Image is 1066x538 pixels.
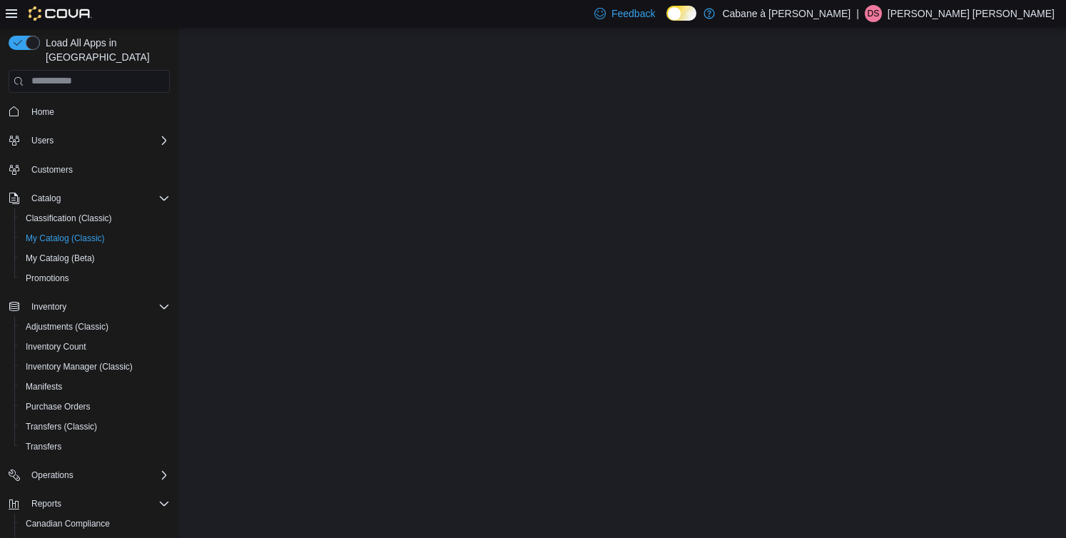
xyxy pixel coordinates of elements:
[26,495,170,512] span: Reports
[26,190,66,207] button: Catalog
[26,103,170,121] span: Home
[20,338,170,355] span: Inventory Count
[26,161,170,178] span: Customers
[611,6,655,21] span: Feedback
[29,6,92,21] img: Cova
[26,341,86,352] span: Inventory Count
[20,378,170,395] span: Manifests
[20,318,170,335] span: Adjustments (Classic)
[20,515,116,532] a: Canadian Compliance
[20,438,67,455] a: Transfers
[14,417,176,437] button: Transfers (Classic)
[31,135,54,146] span: Users
[26,441,61,452] span: Transfers
[26,381,62,392] span: Manifests
[20,358,138,375] a: Inventory Manager (Classic)
[26,518,110,529] span: Canadian Compliance
[14,377,176,397] button: Manifests
[20,515,170,532] span: Canadian Compliance
[20,418,170,435] span: Transfers (Classic)
[26,213,112,224] span: Classification (Classic)
[14,337,176,357] button: Inventory Count
[26,190,170,207] span: Catalog
[26,495,67,512] button: Reports
[26,361,133,372] span: Inventory Manager (Classic)
[20,250,101,267] a: My Catalog (Beta)
[26,298,170,315] span: Inventory
[14,357,176,377] button: Inventory Manager (Classic)
[26,132,170,149] span: Users
[20,398,96,415] a: Purchase Orders
[20,318,114,335] a: Adjustments (Classic)
[20,338,92,355] a: Inventory Count
[31,498,61,509] span: Reports
[26,467,79,484] button: Operations
[14,514,176,534] button: Canadian Compliance
[856,5,859,22] p: |
[666,6,696,21] input: Dark Mode
[26,273,69,284] span: Promotions
[31,301,66,313] span: Inventory
[14,248,176,268] button: My Catalog (Beta)
[26,233,105,244] span: My Catalog (Classic)
[14,208,176,228] button: Classification (Classic)
[20,438,170,455] span: Transfers
[20,230,111,247] a: My Catalog (Classic)
[14,228,176,248] button: My Catalog (Classic)
[26,467,170,484] span: Operations
[3,159,176,180] button: Customers
[3,131,176,151] button: Users
[14,317,176,337] button: Adjustments (Classic)
[722,5,851,22] p: Cabane à [PERSON_NAME]
[26,132,59,149] button: Users
[14,397,176,417] button: Purchase Orders
[26,401,91,412] span: Purchase Orders
[3,494,176,514] button: Reports
[26,103,60,121] a: Home
[40,36,170,64] span: Load All Apps in [GEOGRAPHIC_DATA]
[20,210,170,227] span: Classification (Classic)
[20,398,170,415] span: Purchase Orders
[26,421,97,432] span: Transfers (Classic)
[31,193,61,204] span: Catalog
[3,465,176,485] button: Operations
[20,250,170,267] span: My Catalog (Beta)
[31,164,73,176] span: Customers
[31,470,73,481] span: Operations
[20,230,170,247] span: My Catalog (Classic)
[888,5,1055,22] p: [PERSON_NAME] [PERSON_NAME]
[14,268,176,288] button: Promotions
[20,418,103,435] a: Transfers (Classic)
[20,210,118,227] a: Classification (Classic)
[31,106,54,118] span: Home
[14,437,176,457] button: Transfers
[867,5,879,22] span: DS
[3,188,176,208] button: Catalog
[865,5,882,22] div: Drake Seguin
[26,253,95,264] span: My Catalog (Beta)
[20,270,170,287] span: Promotions
[20,378,68,395] a: Manifests
[26,298,72,315] button: Inventory
[3,297,176,317] button: Inventory
[20,270,75,287] a: Promotions
[26,321,108,333] span: Adjustments (Classic)
[3,101,176,122] button: Home
[26,161,78,178] a: Customers
[20,358,170,375] span: Inventory Manager (Classic)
